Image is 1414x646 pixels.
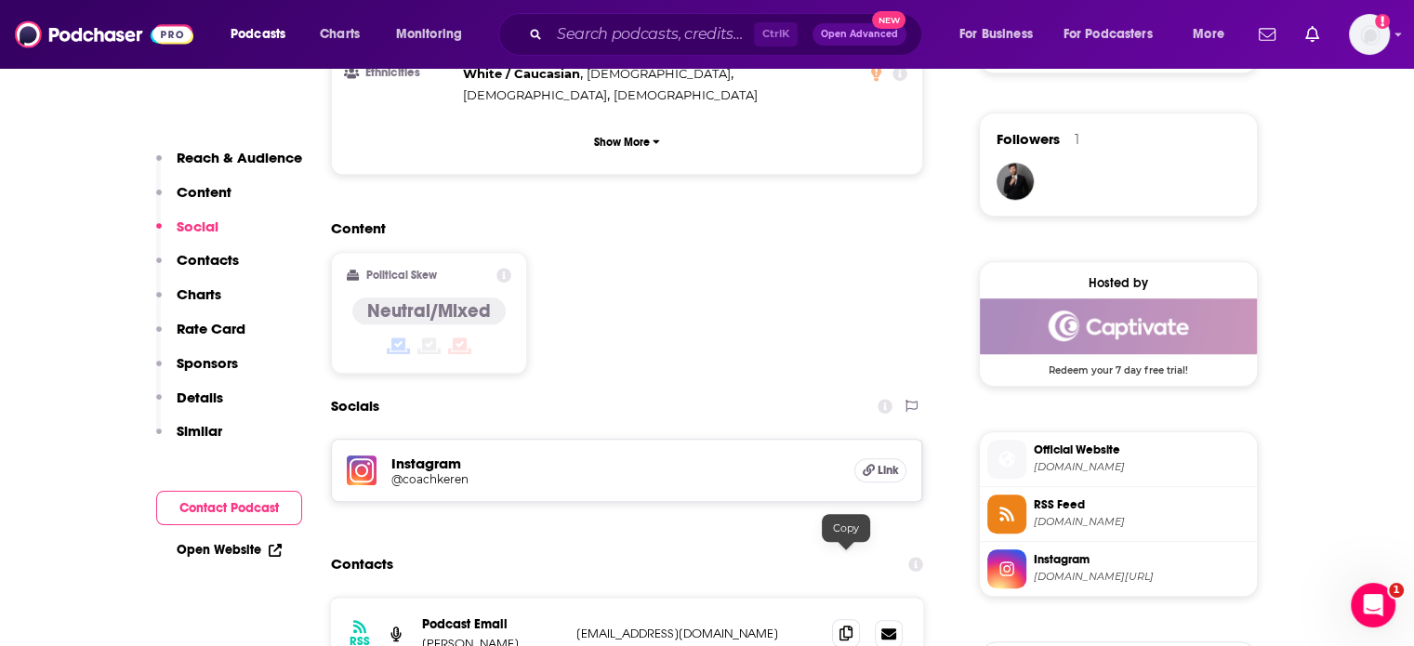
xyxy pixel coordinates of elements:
p: Similar [177,422,222,440]
span: [DEMOGRAPHIC_DATA] [587,66,731,81]
button: open menu [946,20,1056,49]
img: Captivate Deal: Redeem your 7 day free trial! [980,298,1257,354]
a: Captivate Deal: Redeem your 7 day free trial! [980,298,1257,375]
span: Open Advanced [821,30,898,39]
img: iconImage [347,455,377,485]
p: Reach & Audience [177,149,302,166]
button: Rate Card [156,320,245,354]
p: Charts [177,285,221,303]
svg: Add a profile image [1375,14,1390,29]
span: More [1193,21,1224,47]
span: Monitoring [396,21,462,47]
span: kereneldad.com [1034,460,1249,474]
a: Official Website[DOMAIN_NAME] [987,440,1249,479]
a: Open Website [177,542,282,558]
span: feeds.captivate.fm [1034,515,1249,529]
p: Sponsors [177,354,238,372]
a: Show notifications dropdown [1251,19,1283,50]
a: Link [854,458,906,482]
p: Social [177,218,218,235]
img: JohirMia [997,163,1034,200]
span: , [463,63,583,85]
span: For Business [959,21,1033,47]
span: , [587,63,733,85]
span: Charts [320,21,360,47]
button: Social [156,218,218,252]
span: Podcasts [231,21,285,47]
span: [DEMOGRAPHIC_DATA] [614,87,758,102]
h4: Neutral/Mixed [367,299,491,323]
h3: Ethnicities [347,67,456,79]
a: Charts [308,20,371,49]
a: @coachkeren [391,472,840,486]
input: Search podcasts, credits, & more... [549,20,754,49]
span: White / Caucasian [463,66,580,81]
div: Copy [822,514,870,542]
span: Official Website [1034,442,1249,458]
button: open menu [383,20,486,49]
p: Rate Card [177,320,245,337]
span: Followers [997,130,1060,148]
a: RSS Feed[DOMAIN_NAME] [987,494,1249,534]
a: Show notifications dropdown [1298,19,1327,50]
button: open menu [218,20,310,49]
p: Contacts [177,251,239,269]
p: Details [177,389,223,406]
button: Content [156,183,231,218]
button: Similar [156,422,222,456]
h2: Content [331,219,909,237]
div: Search podcasts, credits, & more... [516,13,940,56]
button: Sponsors [156,354,238,389]
button: Contact Podcast [156,491,302,525]
span: Redeem your 7 day free trial! [980,354,1257,376]
p: Show More [594,136,650,149]
h5: Instagram [391,455,840,472]
button: Open AdvancedNew [813,23,906,46]
span: instagram.com/coachkeren [1034,570,1249,584]
button: Details [156,389,223,423]
span: Logged in as smeizlik [1349,14,1390,55]
button: Contacts [156,251,239,285]
button: Show profile menu [1349,14,1390,55]
p: [EMAIL_ADDRESS][DOMAIN_NAME] [576,626,818,641]
span: Ctrl K [754,22,798,46]
button: Charts [156,285,221,320]
span: RSS Feed [1034,496,1249,513]
h2: Socials [331,389,379,424]
button: open menu [1180,20,1248,49]
span: , [463,85,610,106]
h5: @coachkeren [391,472,689,486]
span: 1 [1389,583,1404,598]
img: User Profile [1349,14,1390,55]
p: Content [177,183,231,201]
button: Reach & Audience [156,149,302,183]
span: For Podcasters [1064,21,1153,47]
button: open menu [1051,20,1180,49]
span: [DEMOGRAPHIC_DATA] [463,87,607,102]
span: Instagram [1034,551,1249,568]
h2: Contacts [331,547,393,582]
span: Link [878,463,899,478]
span: New [872,11,905,29]
img: Podchaser - Follow, Share and Rate Podcasts [15,17,193,52]
button: Show More [347,125,908,159]
p: Podcast Email [422,616,562,632]
h2: Political Skew [366,269,437,282]
a: Instagram[DOMAIN_NAME][URL] [987,549,1249,588]
iframe: Intercom live chat [1351,583,1395,627]
div: 1 [1075,131,1079,148]
div: Hosted by [980,275,1257,291]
